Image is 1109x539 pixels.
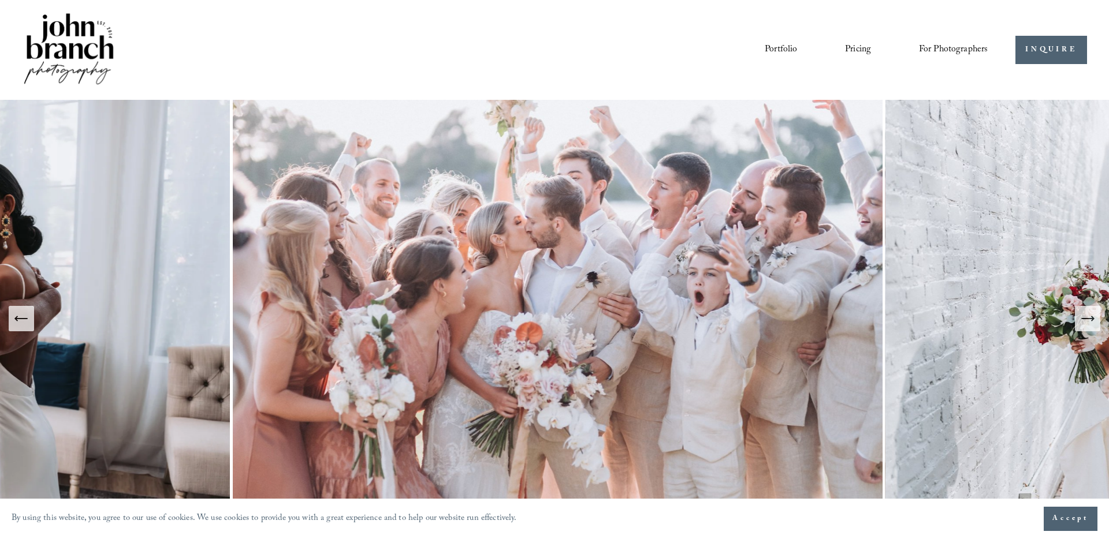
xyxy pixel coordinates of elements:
[845,40,871,60] a: Pricing
[1075,306,1100,331] button: Next Slide
[1015,36,1086,64] a: INQUIRE
[765,40,797,60] a: Portfolio
[1052,513,1089,525] span: Accept
[1044,507,1097,531] button: Accept
[919,41,988,59] span: For Photographers
[919,40,988,60] a: folder dropdown
[9,306,34,331] button: Previous Slide
[22,11,116,89] img: John Branch IV Photography
[230,100,885,537] img: A wedding party celebrating outdoors, featuring a bride and groom kissing amidst cheering bridesm...
[12,511,517,527] p: By using this website, you agree to our use of cookies. We use cookies to provide you with a grea...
